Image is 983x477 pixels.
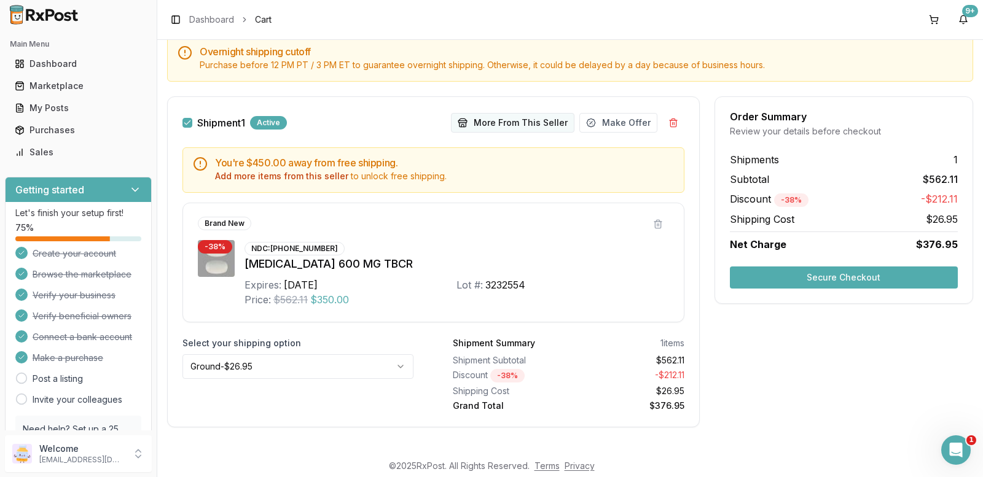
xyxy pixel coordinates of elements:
a: Dashboard [189,14,234,26]
div: NDC: [PHONE_NUMBER] [245,242,345,255]
div: 3232554 [485,277,525,292]
div: - 38 % [490,369,525,382]
div: Expires: [245,277,281,292]
div: Shipment Subtotal [453,354,563,366]
a: Terms [535,460,560,471]
div: Purchases [15,124,142,136]
button: My Posts [5,98,152,118]
span: Verify beneficial owners [33,310,131,322]
div: 9+ [962,5,978,17]
a: Invite your colleagues [33,394,122,406]
span: $376.95 [916,237,958,252]
div: Purchase before 12 PM PT / 3 PM ET to guarantee overnight shipping. Otherwise, it could be delaye... [200,59,963,71]
div: Shipping Cost [453,385,563,397]
h5: You're $450.00 away from free shipping. [215,158,674,168]
p: [EMAIL_ADDRESS][DOMAIN_NAME] [39,455,125,465]
div: [MEDICAL_DATA] 600 MG TBCR [245,255,669,273]
span: $350.00 [310,292,349,307]
h2: Main Menu [10,39,147,49]
span: 1 [966,435,976,445]
div: Grand Total [453,400,563,412]
span: $562.11 [273,292,308,307]
div: My Posts [15,102,142,114]
span: Verify your business [33,289,116,301]
a: Dashboard [10,53,147,75]
a: Marketplace [10,75,147,97]
h3: Getting started [15,182,84,197]
p: Let's finish your setup first! [15,207,141,219]
span: Make a purchase [33,352,103,364]
span: Subtotal [730,172,769,187]
button: Purchases [5,120,152,140]
div: Shipment Summary [453,337,535,349]
a: Purchases [10,119,147,141]
button: Add more items from this seller [215,170,348,182]
button: Marketplace [5,76,152,96]
span: Shipment 1 [197,118,245,128]
div: $376.95 [573,400,684,412]
div: Brand New [198,217,251,230]
span: Cart [255,14,272,26]
span: 1 [954,152,958,167]
div: Sales [15,146,142,158]
span: Shipments [730,152,779,167]
div: Active [250,116,287,130]
div: Order Summary [730,112,958,122]
a: Sales [10,141,147,163]
a: Privacy [565,460,595,471]
button: 9+ [954,10,973,29]
div: Review your details before checkout [730,125,958,138]
div: Discount [453,369,563,382]
span: 75 % [15,222,34,234]
div: - 38 % [774,193,809,207]
a: My Posts [10,97,147,119]
button: More From This Seller [451,113,574,133]
span: Discount [730,193,809,205]
span: Browse the marketplace [33,268,131,281]
button: Secure Checkout [730,266,958,289]
div: Dashboard [15,58,142,70]
p: Need help? Set up a 25 minute call with our team to set up. [23,423,134,460]
nav: breadcrumb [189,14,272,26]
span: Connect a bank account [33,331,132,343]
button: Dashboard [5,54,152,74]
span: -$212.11 [921,192,958,207]
div: Marketplace [15,80,142,92]
a: Post a listing [33,373,83,385]
p: Welcome [39,443,125,455]
h5: Overnight shipping cutoff [200,47,963,56]
span: Shipping Cost [730,212,794,227]
span: Create your account [33,247,116,260]
span: Net Charge [730,238,786,250]
div: Lot #: [456,277,483,292]
span: $562.11 [923,172,958,187]
button: Make Offer [579,113,657,133]
div: to unlock free shipping. [215,170,674,182]
img: User avatar [12,444,32,463]
iframe: Intercom live chat [941,435,971,465]
button: Sales [5,142,152,162]
div: - $212.11 [573,369,684,382]
div: - 38 % [198,240,232,254]
label: Select your shipping option [182,337,413,349]
div: $562.11 [573,354,684,366]
img: Horizant 600 MG TBCR [198,240,235,277]
div: $26.95 [573,385,684,397]
div: 1 items [660,337,684,349]
img: RxPost Logo [5,5,84,25]
span: $26.95 [926,212,958,227]
div: Price: [245,292,271,307]
div: [DATE] [284,277,318,292]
